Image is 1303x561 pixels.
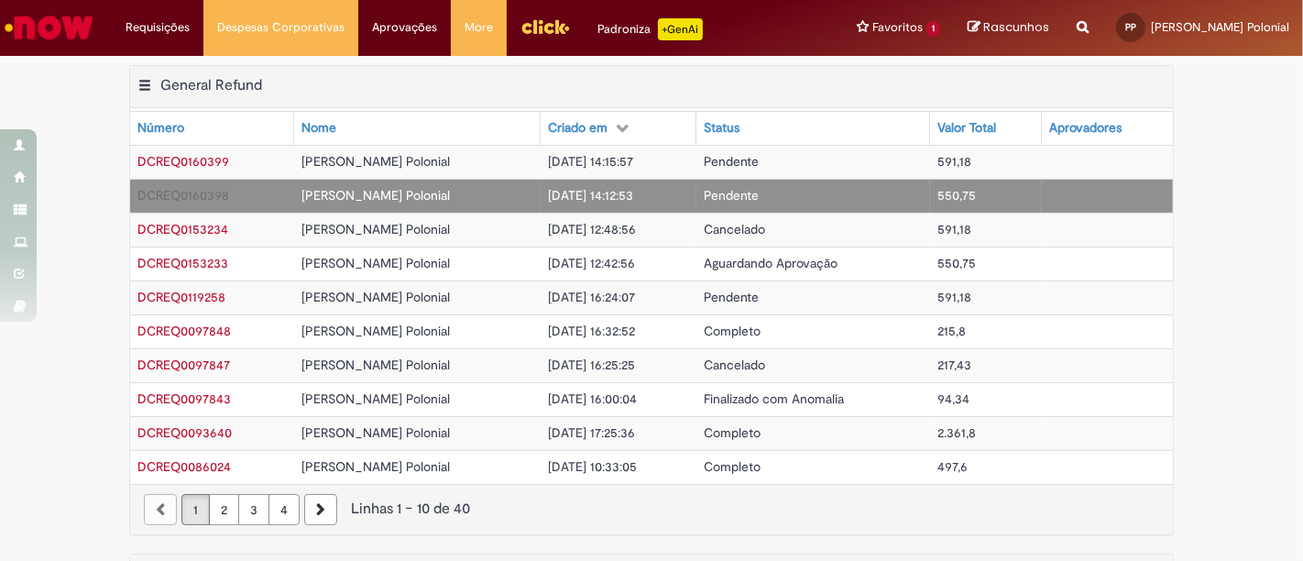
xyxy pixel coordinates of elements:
[137,76,152,100] button: General Refund Menu de contexto
[937,289,971,305] span: 591,18
[937,357,971,373] span: 217,43
[1049,119,1122,137] div: Aprovadores
[937,255,976,271] span: 550,75
[872,18,923,37] span: Favoritos
[137,357,230,373] span: DCREQ0097847
[372,18,437,37] span: Aprovações
[137,323,231,339] span: DCREQ0097848
[301,424,450,441] span: [PERSON_NAME] Polonial
[548,323,635,339] span: [DATE] 16:32:52
[137,187,229,203] a: Abrir Registro: DCREQ0160398
[937,119,996,137] div: Valor Total
[983,18,1049,36] span: Rascunhos
[137,424,232,441] a: Abrir Registro: DCREQ0093640
[217,18,345,37] span: Despesas Corporativas
[597,18,703,40] div: Padroniza
[301,458,450,475] span: [PERSON_NAME] Polonial
[137,323,231,339] a: Abrir Registro: DCREQ0097848
[137,255,228,271] a: Abrir Registro: DCREQ0153233
[209,494,239,525] a: Página 2
[137,221,228,237] span: DCREQ0153234
[704,289,759,305] span: Pendente
[937,153,971,170] span: 591,18
[238,494,269,525] a: Página 3
[704,323,761,339] span: Completo
[937,187,976,203] span: 550,75
[137,255,228,271] span: DCREQ0153233
[137,289,225,305] a: Abrir Registro: DCREQ0119258
[137,221,228,237] a: Abrir Registro: DCREQ0153234
[137,187,229,203] span: DCREQ0160398
[301,187,450,203] span: [PERSON_NAME] Polonial
[704,357,765,373] span: Cancelado
[704,458,761,475] span: Completo
[304,494,337,525] a: Próxima página
[137,458,231,475] a: Abrir Registro: DCREQ0086024
[968,19,1049,37] a: Rascunhos
[520,13,570,40] img: click_logo_yellow_360x200.png
[548,357,635,373] span: [DATE] 16:25:25
[137,119,184,137] div: Número
[137,390,231,407] span: DCREQ0097843
[301,153,450,170] span: [PERSON_NAME] Polonial
[126,18,190,37] span: Requisições
[658,18,703,40] p: +GenAi
[704,424,761,441] span: Completo
[465,18,493,37] span: More
[160,76,262,94] h2: General Refund
[181,494,210,525] a: Página 1
[2,9,96,46] img: ServiceNow
[301,323,450,339] span: [PERSON_NAME] Polonial
[937,424,976,441] span: 2.361,8
[937,458,968,475] span: 497,6
[548,289,635,305] span: [DATE] 16:24:07
[1151,19,1289,35] span: [PERSON_NAME] Polonial
[301,119,336,137] div: Nome
[301,357,450,373] span: [PERSON_NAME] Polonial
[704,153,759,170] span: Pendente
[144,499,1159,520] div: Linhas 1 − 10 de 40
[130,484,1173,534] nav: paginação
[548,458,637,475] span: [DATE] 10:33:05
[301,255,450,271] span: [PERSON_NAME] Polonial
[704,390,844,407] span: Finalizado com Anomalia
[137,153,229,170] span: DCREQ0160399
[137,357,230,373] a: Abrir Registro: DCREQ0097847
[548,119,608,137] div: Criado em
[548,221,636,237] span: [DATE] 12:48:56
[268,494,300,525] a: Página 4
[301,221,450,237] span: [PERSON_NAME] Polonial
[548,255,635,271] span: [DATE] 12:42:56
[937,323,966,339] span: 215,8
[704,187,759,203] span: Pendente
[548,424,635,441] span: [DATE] 17:25:36
[137,458,231,475] span: DCREQ0086024
[937,221,971,237] span: 591,18
[301,289,450,305] span: [PERSON_NAME] Polonial
[937,390,969,407] span: 94,34
[704,119,739,137] div: Status
[137,390,231,407] a: Abrir Registro: DCREQ0097843
[926,21,940,37] span: 1
[548,187,633,203] span: [DATE] 14:12:53
[704,221,765,237] span: Cancelado
[301,390,450,407] span: [PERSON_NAME] Polonial
[548,153,633,170] span: [DATE] 14:15:57
[137,153,229,170] a: Abrir Registro: DCREQ0160399
[704,255,838,271] span: Aguardando Aprovação
[548,390,637,407] span: [DATE] 16:00:04
[137,289,225,305] span: DCREQ0119258
[1125,21,1136,33] span: PP
[137,424,232,441] span: DCREQ0093640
